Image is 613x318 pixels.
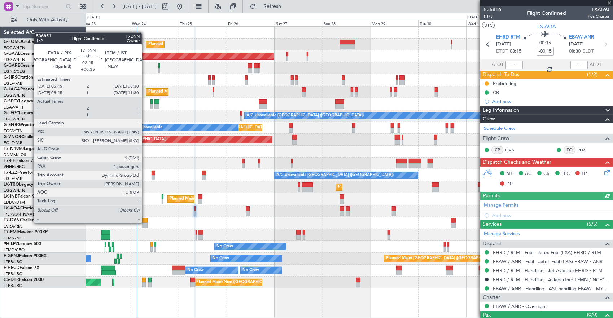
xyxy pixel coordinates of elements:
a: G-VNORChallenger 650 [4,135,52,139]
span: ALDT [590,61,601,69]
div: Tue 23 [83,20,131,26]
div: CB [493,89,499,96]
span: Crew [483,115,495,123]
span: EHRD RTM [496,34,520,41]
div: Fri 26 [227,20,275,26]
a: EGLF/FAB [4,176,22,181]
a: G-ENRGPraetor 600 [4,123,45,127]
a: LFMN/NCE [4,235,25,241]
div: Tue 30 [418,20,466,26]
a: G-GARECessna Citation XLS+ [4,63,63,68]
div: FO [564,146,575,154]
span: CR [543,170,549,177]
span: 536816 [484,6,501,13]
span: G-GAAL [4,52,20,56]
a: EBAW / ANR - Overnight [493,303,547,309]
span: LX-AOA [537,23,556,30]
button: UTC [482,22,495,28]
span: T7-DYN [4,218,20,222]
div: No Crew [216,241,233,252]
span: LXA59J [588,6,609,13]
span: FP [582,170,587,177]
div: [DATE] [87,14,100,21]
span: Charter [483,293,500,302]
a: F-HECDFalcon 7X [4,266,39,270]
div: Thu 25 [179,20,227,26]
div: Add new [492,98,609,105]
div: No Crew [242,265,259,276]
a: LGAV/ATH [4,105,23,110]
a: LFMD/CEQ [4,247,25,253]
div: Sat 27 [275,20,323,26]
input: Trip Number [22,1,64,12]
span: [DATE] - [DATE] [123,3,157,10]
span: G-GARE [4,63,20,68]
a: LX-TROLegacy 650 [4,182,42,187]
span: DP [506,181,513,188]
span: G-SIRS [4,75,17,80]
span: T7-N1960 [4,147,24,151]
div: Mon 29 [371,20,419,26]
div: Prebriefing [493,80,516,87]
a: EGNR/CEG [4,69,25,74]
button: Only With Activity [8,14,78,26]
span: F-HECD [4,266,19,270]
a: LFPB/LBG [4,259,22,265]
a: EBAW / ANR - Handling - ASL handling EBAW - MYHANDLING [493,286,609,292]
a: Manage Services [484,230,520,238]
div: No Crew [213,253,229,264]
a: EGGW/LTN [4,57,25,62]
div: A/C Unavailable [GEOGRAPHIC_DATA] ([GEOGRAPHIC_DATA]) [246,110,364,121]
span: LX-TRO [4,182,19,187]
a: [PERSON_NAME]/QSA [4,212,46,217]
span: Flight Crew [483,134,509,143]
span: G-ENRG [4,123,21,127]
span: Pos Charter [588,13,609,19]
span: G-JAGA [4,87,20,92]
a: EBAW / ANR - Fuel - Jetex Fuel (LXA) EBAW / ANR [493,259,603,265]
a: RDZ [577,147,594,153]
span: (1/2) [587,71,597,78]
div: Planned Maint [GEOGRAPHIC_DATA] ([GEOGRAPHIC_DATA]) [338,182,452,193]
a: Schedule Crew [484,125,515,132]
a: F-GPNJFalcon 900EX [4,254,47,258]
div: A/C Unavailable [GEOGRAPHIC_DATA] ([GEOGRAPHIC_DATA]) [276,170,394,181]
a: G-FOMOGlobal 6000 [4,40,47,44]
a: T7-LZZIPraetor 600 [4,171,43,175]
span: [DATE] [496,41,511,48]
span: G-LEGC [4,111,19,115]
a: EGGW/LTN [4,116,25,122]
a: T7-N1960Legacy 650 [4,147,47,151]
a: LX-INBFalcon 900EX EASy II [4,194,61,199]
span: (5/5) [587,220,597,228]
span: LX-AOA [4,206,20,211]
a: EGSS/STN [4,128,23,134]
div: Planned Maint [GEOGRAPHIC_DATA] ([GEOGRAPHIC_DATA]) [386,253,500,264]
span: ELDT [582,48,594,55]
div: Wed 1 [466,20,514,26]
a: T7-DYNChallenger 604 [4,218,51,222]
a: EDLW/DTM [4,200,25,205]
span: LX-INB [4,194,18,199]
div: Planned Maint [GEOGRAPHIC_DATA] ([GEOGRAPHIC_DATA]) [53,134,166,145]
span: EBAW ANR [569,34,594,41]
span: G-FOMO [4,40,22,44]
span: 08:15 [510,48,521,55]
span: P1/3 [484,13,501,19]
span: Dispatch To-Dos [483,71,519,79]
div: No Crew [187,265,204,276]
span: FFC [561,170,570,177]
span: Leg Information [483,106,519,115]
div: Planned Maint [GEOGRAPHIC_DATA] ([GEOGRAPHIC_DATA]) [148,39,262,50]
div: Planned Maint [GEOGRAPHIC_DATA] ([GEOGRAPHIC_DATA]) [170,194,283,204]
div: Flight Confirmed [527,10,566,17]
div: Planned Maint Nice ([GEOGRAPHIC_DATA]) [196,277,277,288]
span: MF [506,170,513,177]
span: CS-DTR [4,278,19,282]
span: G-VNOR [4,135,21,139]
a: VHHH/HKG [4,164,25,169]
span: Dispatch Checks and Weather [483,158,551,167]
a: EHRD / RTM - Handling - Aviapartner LFMN / NCE*****MY HANDLING**** [493,277,609,283]
a: EHRD / RTM - Fuel - Jetex Fuel (LXA) EHRD / RTM [493,249,601,256]
div: Sun 28 [323,20,371,26]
